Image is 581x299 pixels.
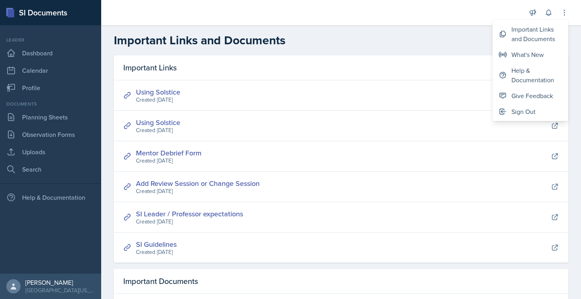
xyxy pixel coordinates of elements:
span: Important Documents [123,275,198,287]
div: Created [DATE] [136,218,243,226]
button: Help & Documentation [492,62,568,88]
a: Planning Sheets [3,109,98,125]
div: Important Links and Documents [511,25,562,44]
a: Uploads [3,144,98,160]
a: Search [3,161,98,177]
div: What's New [511,50,544,59]
div: Documents [3,100,98,108]
a: Using Solstice [136,87,180,97]
div: Sign Out [511,107,536,116]
button: What's New [492,47,568,62]
div: Help & Documentation [3,189,98,205]
a: Dashboard [3,45,98,61]
div: Created [DATE] [136,187,260,195]
button: Sign Out [492,104,568,119]
a: Mentor Debrief Form [136,148,202,158]
a: Add Review Session or Change Session [136,178,260,188]
a: Using Solstice [136,117,180,127]
a: Calendar [3,62,98,78]
a: Profile [3,80,98,96]
a: SI Guidelines [136,239,177,249]
div: Created [DATE] [136,248,177,256]
div: Created [DATE] [136,157,202,165]
button: Give Feedback [492,88,568,104]
a: SI Leader / Professor expectations [136,209,243,219]
span: Important Links [123,62,177,74]
div: Created [DATE] [136,126,180,134]
div: Leader [3,36,98,44]
div: [GEOGRAPHIC_DATA][US_STATE] [25,286,95,294]
a: Observation Forms [3,127,98,142]
div: [PERSON_NAME] [25,278,95,286]
button: Important Links and Documents [492,21,568,47]
div: Created [DATE] [136,96,180,104]
h2: Important Links and Documents [114,33,568,47]
div: Give Feedback [511,91,553,100]
div: Help & Documentation [511,66,562,85]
